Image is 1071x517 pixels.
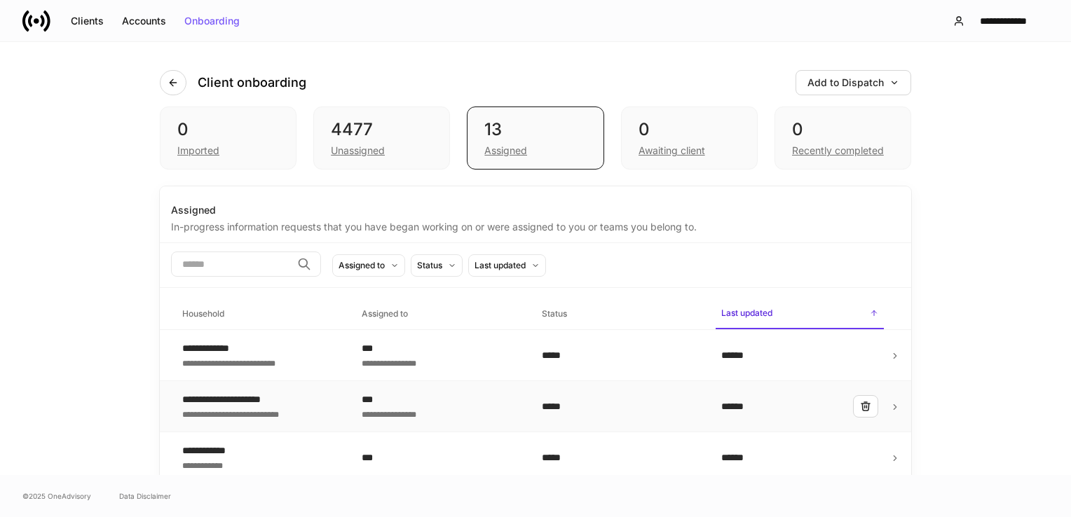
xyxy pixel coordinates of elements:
span: Household [177,300,345,329]
button: Assigned to [332,254,405,277]
button: Onboarding [175,10,249,32]
div: 4477 [331,118,432,141]
h6: Last updated [721,306,772,319]
div: 0Imported [160,106,296,170]
h6: Status [542,307,567,320]
div: 0 [792,118,894,141]
span: Status [536,300,704,329]
div: Add to Dispatch [807,78,899,88]
div: Assigned to [339,258,385,272]
div: Assigned [171,203,900,217]
div: 4477Unassigned [313,106,450,170]
div: 13 [484,118,586,141]
div: 0 [639,118,740,141]
div: 13Assigned [467,106,603,170]
h6: Assigned to [362,307,408,320]
span: © 2025 OneAdvisory [22,490,91,502]
div: Accounts [122,16,166,26]
div: Status [417,258,442,272]
div: 0Awaiting client [621,106,758,170]
button: Last updated [468,254,546,277]
div: Recently completed [792,144,884,158]
a: Data Disclaimer [119,490,171,502]
button: Clients [62,10,113,32]
div: Assigned [484,144,527,158]
div: In-progress information requests that you have began working on or were assigned to you or teams ... [171,217,900,234]
span: Last updated [716,299,884,329]
div: Unassigned [331,144,385,158]
h6: Household [182,307,224,320]
button: Status [411,254,463,277]
h4: Client onboarding [198,74,306,91]
div: 0 [177,118,279,141]
div: 0Recently completed [775,106,911,170]
button: Add to Dispatch [796,70,911,95]
button: Accounts [113,10,175,32]
div: Clients [71,16,104,26]
span: Assigned to [356,300,524,329]
div: Last updated [475,258,526,272]
div: Imported [177,144,219,158]
div: Awaiting client [639,144,705,158]
div: Onboarding [184,16,240,26]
